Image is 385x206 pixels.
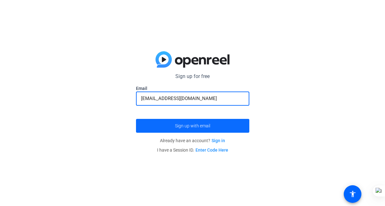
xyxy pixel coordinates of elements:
[156,51,229,68] img: blue-gradient.svg
[349,190,356,198] mat-icon: accessibility
[141,95,244,102] input: Enter Email Address
[136,119,249,133] button: Sign up with email
[136,73,249,80] p: Sign up for free
[212,138,225,143] a: Sign in
[136,85,249,92] label: Email
[195,148,228,153] a: Enter Code Here
[160,138,225,143] span: Already have an account?
[157,148,228,153] span: I have a Session ID.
